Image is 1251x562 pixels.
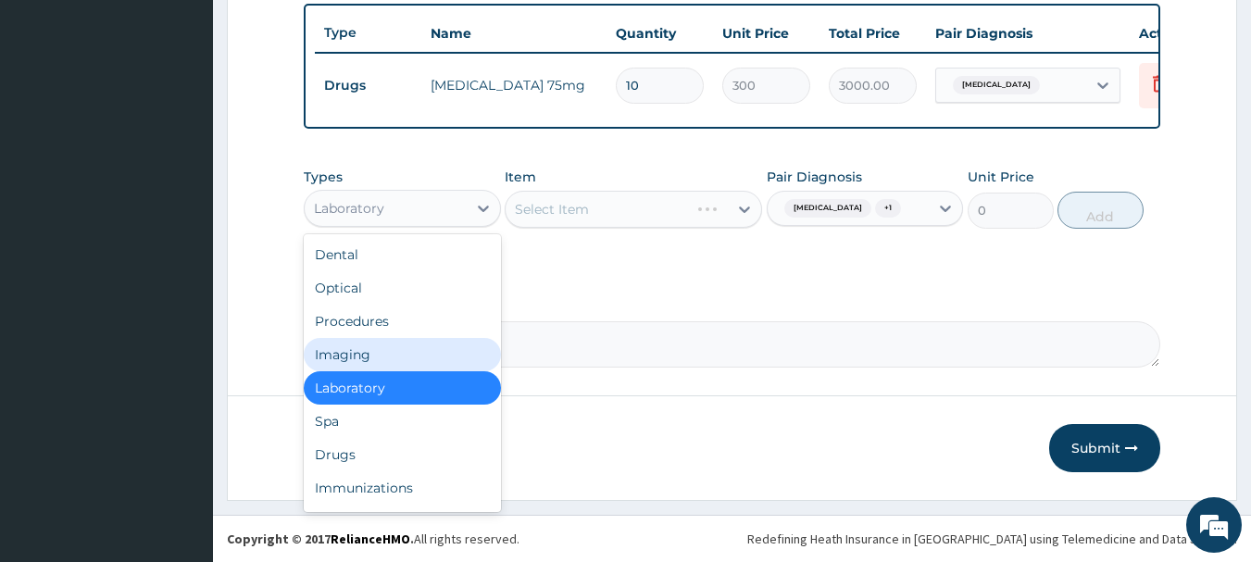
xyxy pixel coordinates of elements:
[304,169,343,185] label: Types
[314,199,384,218] div: Laboratory
[607,15,713,52] th: Quantity
[304,271,501,305] div: Optical
[315,16,421,50] th: Type
[304,9,348,54] div: Minimize live chat window
[304,238,501,271] div: Dental
[9,369,353,434] textarea: Type your message and hit 'Enter'
[34,93,75,139] img: d_794563401_company_1708531726252_794563401
[304,371,501,405] div: Laboratory
[304,338,501,371] div: Imaging
[819,15,926,52] th: Total Price
[968,168,1034,186] label: Unit Price
[1130,15,1222,52] th: Actions
[107,165,256,352] span: We're online!
[1057,192,1144,229] button: Add
[304,438,501,471] div: Drugs
[926,15,1130,52] th: Pair Diagnosis
[713,15,819,52] th: Unit Price
[421,15,607,52] th: Name
[331,531,410,547] a: RelianceHMO
[421,67,607,104] td: [MEDICAL_DATA] 75mg
[304,295,1161,311] label: Comment
[315,69,421,103] td: Drugs
[1049,424,1160,472] button: Submit
[505,168,536,186] label: Item
[784,199,871,218] span: [MEDICAL_DATA]
[96,104,311,128] div: Chat with us now
[875,199,901,218] span: + 1
[304,505,501,538] div: Others
[227,531,414,547] strong: Copyright © 2017 .
[304,305,501,338] div: Procedures
[304,405,501,438] div: Spa
[213,515,1251,562] footer: All rights reserved.
[767,168,862,186] label: Pair Diagnosis
[304,471,501,505] div: Immunizations
[953,76,1040,94] span: [MEDICAL_DATA]
[747,530,1237,548] div: Redefining Heath Insurance in [GEOGRAPHIC_DATA] using Telemedicine and Data Science!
